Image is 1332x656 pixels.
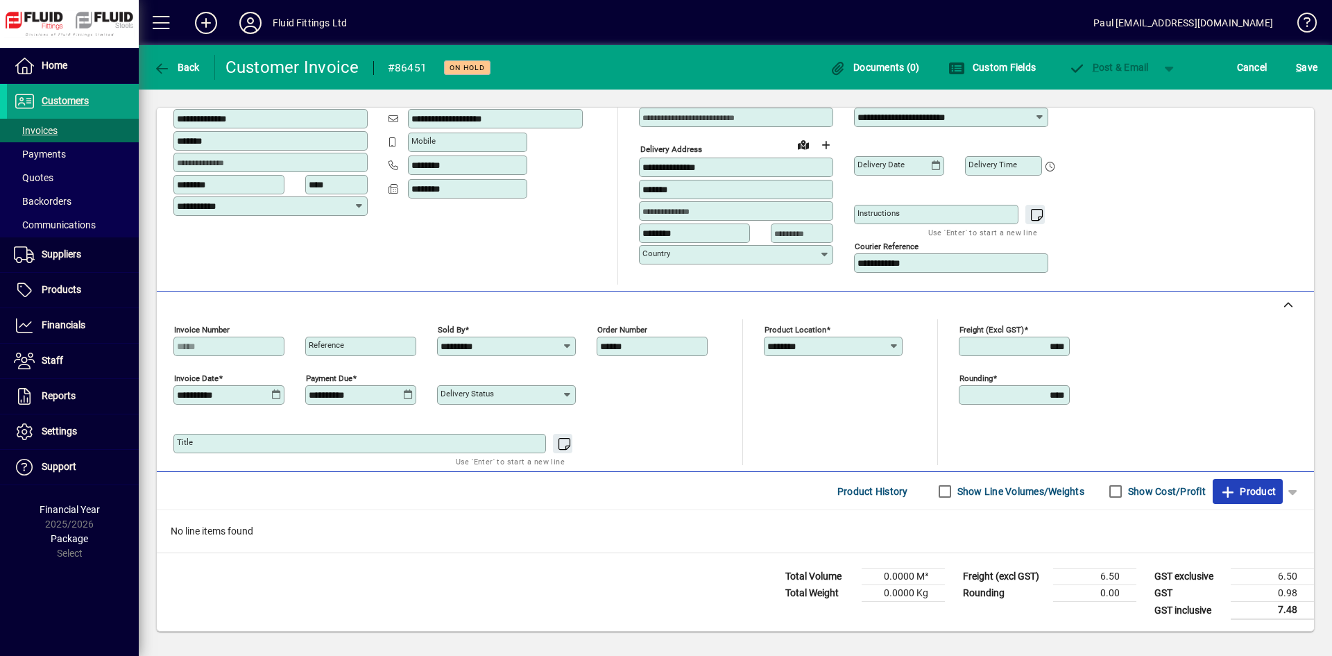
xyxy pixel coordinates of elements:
a: Products [7,273,139,308]
mat-label: Mobile [411,136,436,146]
button: Custom Fields [945,55,1039,80]
span: Product History [837,480,908,503]
button: Product [1213,479,1283,504]
mat-label: Invoice date [174,373,219,383]
button: Post & Email [1061,55,1156,80]
span: ost & Email [1068,62,1149,73]
mat-hint: Use 'Enter' to start a new line [928,224,1037,240]
a: Home [7,49,139,83]
span: Communications [14,219,96,230]
td: GST inclusive [1147,602,1231,619]
a: View on map [792,133,814,155]
mat-label: Payment due [306,373,352,383]
button: Save [1292,55,1321,80]
span: Product [1220,480,1276,503]
mat-label: Delivery time [968,160,1017,169]
div: Fluid Fittings Ltd [273,12,347,34]
mat-label: Title [177,437,193,447]
span: Financial Year [40,504,100,515]
td: Rounding [956,585,1053,602]
td: 6.50 [1053,569,1136,585]
div: No line items found [157,510,1314,553]
span: Products [42,284,81,295]
span: Cancel [1237,56,1267,78]
td: 7.48 [1231,602,1314,619]
span: ave [1296,56,1317,78]
span: P [1093,62,1099,73]
span: Package [51,533,88,544]
a: Financials [7,308,139,343]
td: 0.0000 Kg [862,585,945,602]
span: Back [153,62,200,73]
a: Suppliers [7,237,139,272]
button: Profile [228,10,273,35]
span: S [1296,62,1301,73]
span: Custom Fields [948,62,1036,73]
span: Backorders [14,196,71,207]
button: Copy to Delivery address [349,85,371,108]
mat-label: Product location [765,325,826,335]
td: Total Volume [778,569,862,585]
button: Documents (0) [826,55,923,80]
mat-label: Sold by [438,325,465,335]
div: Customer Invoice [225,56,359,78]
mat-label: Rounding [959,373,993,383]
button: Product History [832,479,914,504]
a: Knowledge Base [1287,3,1315,48]
span: Customers [42,95,89,106]
span: On hold [450,63,485,72]
mat-label: Freight (excl GST) [959,325,1024,335]
mat-label: Delivery date [857,160,905,169]
a: Reports [7,379,139,414]
button: Cancel [1233,55,1271,80]
mat-label: Invoice number [174,325,230,335]
span: Suppliers [42,249,81,260]
div: #86451 [388,57,427,79]
span: Quotes [14,172,53,183]
span: Invoices [14,125,58,136]
span: Documents (0) [830,62,920,73]
div: Paul [EMAIL_ADDRESS][DOMAIN_NAME] [1093,12,1273,34]
label: Show Cost/Profit [1125,485,1206,498]
button: Add [184,10,228,35]
a: Settings [7,414,139,449]
td: 6.50 [1231,569,1314,585]
td: Total Weight [778,585,862,602]
mat-label: Country [642,249,670,258]
app-page-header-button: Back [139,55,215,80]
a: Support [7,450,139,485]
a: Communications [7,213,139,237]
mat-label: Instructions [857,208,900,218]
mat-label: Delivery status [441,389,494,398]
span: Reports [42,390,76,401]
td: 0.98 [1231,585,1314,602]
td: 0.0000 M³ [862,569,945,585]
mat-hint: Use 'Enter' to start a new line [456,453,565,469]
mat-label: Order number [597,325,647,335]
span: Payments [14,149,66,160]
mat-label: Reference [309,340,344,350]
span: Support [42,461,76,472]
a: Backorders [7,190,139,213]
button: Back [150,55,203,80]
span: Home [42,60,67,71]
a: Quotes [7,166,139,190]
td: 0.00 [1053,585,1136,602]
span: Financials [42,319,85,330]
button: Choose address [814,134,837,156]
a: Staff [7,344,139,378]
span: Staff [42,355,63,366]
td: GST exclusive [1147,569,1231,585]
td: Freight (excl GST) [956,569,1053,585]
label: Show Line Volumes/Weights [955,485,1084,498]
a: Payments [7,142,139,166]
a: Invoices [7,119,139,142]
mat-label: Courier Reference [855,242,919,251]
td: GST [1147,585,1231,602]
span: Settings [42,426,77,437]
